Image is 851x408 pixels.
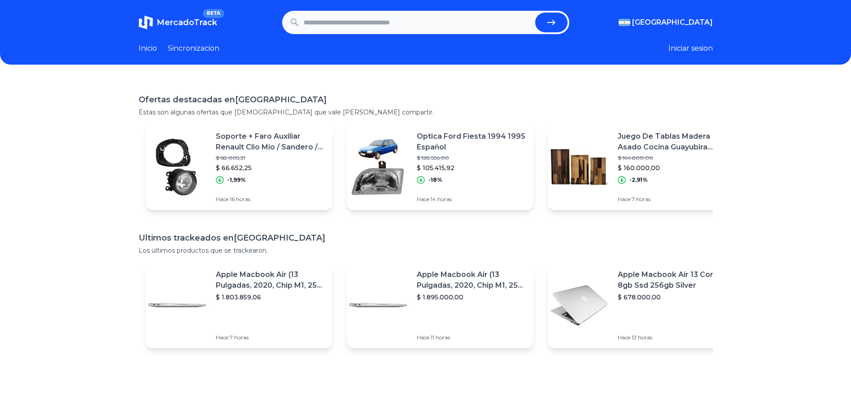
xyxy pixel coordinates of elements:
p: $ 105.415,92 [417,163,526,172]
img: Featured image [548,274,611,337]
p: $ 66.652,25 [216,163,325,172]
p: Apple Macbook Air 13 Core I5 8gb Ssd 256gb Silver [618,269,727,291]
p: $ 68.005,21 [216,154,325,162]
button: [GEOGRAPHIC_DATA] [619,17,713,28]
p: Hace 16 horas [216,196,325,203]
p: Optica Ford Fiesta 1994 1995 Español [417,131,526,153]
h1: Ofertas destacadas en [GEOGRAPHIC_DATA] [139,93,713,106]
p: Apple Macbook Air (13 Pulgadas, 2020, Chip M1, 256 Gb De Ssd, 8 Gb De Ram) - Plata [216,269,325,291]
p: Hace 7 horas [618,196,727,203]
a: Featured imageApple Macbook Air (13 Pulgadas, 2020, Chip M1, 256 Gb De Ssd, 8 Gb De Ram) - Plata$... [146,262,332,348]
p: Soporte + Faro Auxiliar Renault Clio Mio / Sandero / [PERSON_NAME] [216,131,325,153]
p: $ 160.000,00 [618,163,727,172]
a: Featured imageApple Macbook Air 13 Core I5 8gb Ssd 256gb Silver$ 678.000,00Hace 12 horas [548,262,734,348]
p: Estas son algunas ofertas que [DEMOGRAPHIC_DATA] que vale [PERSON_NAME] compartir. [139,108,713,117]
a: Featured imageSoporte + Faro Auxiliar Renault Clio Mio / Sandero / [PERSON_NAME]$ 68.005,21$ 66.6... [146,124,332,210]
p: $ 678.000,00 [618,293,727,302]
p: Hace 12 horas [618,334,727,341]
p: $ 1.803.859,06 [216,293,325,302]
img: Featured image [548,136,611,198]
p: Hace 14 horas [417,196,526,203]
img: MercadoTrack [139,15,153,30]
p: $ 164.800,00 [618,154,727,162]
img: Featured image [146,274,209,337]
p: $ 128.556,00 [417,154,526,162]
a: Featured imageApple Macbook Air (13 Pulgadas, 2020, Chip M1, 256 Gb De Ssd, 8 Gb De Ram) - Plata$... [347,262,533,348]
button: Iniciar sesion [668,43,713,54]
span: BETA [203,9,224,18]
img: Featured image [146,136,209,198]
p: -1,99% [227,176,246,184]
p: Juego De Tablas Madera Asado Cocina Guayubira Combo X 3 [618,131,727,153]
p: Apple Macbook Air (13 Pulgadas, 2020, Chip M1, 256 Gb De Ssd, 8 Gb De Ram) - Plata [417,269,526,291]
p: $ 1.895.000,00 [417,293,526,302]
p: -2,91% [629,176,648,184]
p: Hace 7 horas [216,334,325,341]
img: Featured image [347,136,410,198]
p: Los ultimos productos que se trackearon. [139,246,713,255]
h1: Ultimos trackeados en [GEOGRAPHIC_DATA] [139,232,713,244]
a: Featured imageJuego De Tablas Madera Asado Cocina Guayubira Combo X 3$ 164.800,00$ 160.000,00-2,9... [548,124,734,210]
a: Sincronizacion [168,43,219,54]
p: Hace 11 horas [417,334,526,341]
img: Featured image [347,274,410,337]
a: Featured imageOptica Ford Fiesta 1994 1995 Español$ 128.556,00$ 105.415,92-18%Hace 14 horas [347,124,533,210]
a: Inicio [139,43,157,54]
a: MercadoTrackBETA [139,15,217,30]
p: -18% [428,176,442,184]
span: [GEOGRAPHIC_DATA] [632,17,713,28]
img: Argentina [619,19,630,26]
span: MercadoTrack [157,18,217,27]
